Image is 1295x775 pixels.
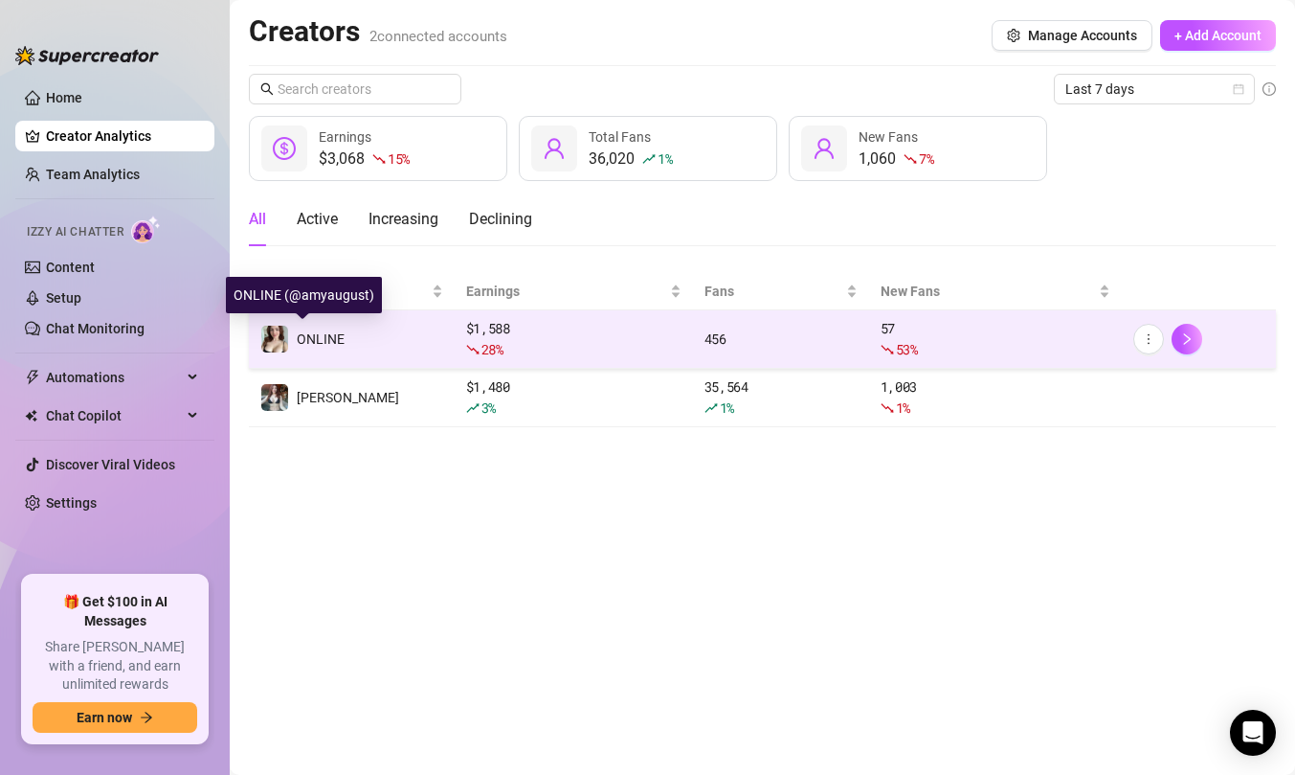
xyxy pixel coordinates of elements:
[1142,332,1155,346] span: more
[481,340,503,358] span: 28 %
[466,281,666,302] span: Earnings
[881,281,1095,302] span: New Fans
[704,329,858,350] div: 456
[77,710,132,725] span: Earn now
[297,390,399,405] span: [PERSON_NAME]
[720,399,734,417] span: 1 %
[278,79,435,100] input: Search creators
[466,401,480,415] span: rise
[1028,28,1137,43] span: Manage Accounts
[658,149,672,168] span: 1 %
[369,28,507,45] span: 2 connected accounts
[1230,710,1276,756] div: Open Intercom Messenger
[33,702,197,733] button: Earn nowarrow-right
[693,273,869,310] th: Fans
[1007,29,1020,42] span: setting
[46,495,97,511] a: Settings
[319,129,371,145] span: Earnings
[46,121,199,151] a: Creator Analytics
[1160,20,1276,51] button: + Add Account
[260,82,274,96] span: search
[33,638,197,695] span: Share [PERSON_NAME] with a friend, and earn unlimited rewards
[46,400,182,431] span: Chat Copilot
[1233,83,1244,95] span: calendar
[881,343,894,356] span: fall
[273,137,296,160] span: dollar-circle
[46,167,140,182] a: Team Analytics
[372,152,386,166] span: fall
[249,273,455,310] th: Name
[704,376,858,419] div: 35,564
[896,399,910,417] span: 1 %
[469,208,532,231] div: Declining
[1180,332,1194,346] span: right
[249,13,507,50] h2: Creators
[319,148,410,171] div: $3,068
[388,149,410,168] span: 15 %
[46,290,81,306] a: Setup
[919,149,933,168] span: 7 %
[481,399,496,417] span: 3 %
[25,370,40,385] span: thunderbolt
[226,277,382,313] div: ONLINE (@amyaugust)
[466,318,681,360] div: $ 1,588
[869,273,1122,310] th: New Fans
[368,208,438,231] div: Increasing
[859,129,918,145] span: New Fans
[455,273,693,310] th: Earnings
[1065,75,1243,103] span: Last 7 days
[704,401,718,415] span: rise
[466,376,681,419] div: $ 1,480
[46,90,82,105] a: Home
[131,216,161,243] img: AI Chatter
[46,260,95,275] a: Content
[859,148,933,171] div: 1,060
[992,20,1152,51] button: Manage Accounts
[261,326,288,353] img: ONLINE
[46,457,175,472] a: Discover Viral Videos
[261,384,288,411] img: Amy
[46,321,145,336] a: Chat Monitoring
[1172,324,1202,354] button: right
[33,593,197,630] span: 🎁 Get $100 in AI Messages
[46,362,182,393] span: Automations
[813,137,836,160] span: user
[15,46,159,65] img: logo-BBDzfeDw.svg
[896,340,918,358] span: 53 %
[249,208,266,231] div: All
[466,343,480,356] span: fall
[1174,28,1262,43] span: + Add Account
[881,401,894,415] span: fall
[704,281,842,302] span: Fans
[589,148,672,171] div: 36,020
[25,409,37,422] img: Chat Copilot
[881,318,1110,360] div: 57
[904,152,917,166] span: fall
[642,152,656,166] span: rise
[1262,82,1276,96] span: info-circle
[27,223,123,241] span: Izzy AI Chatter
[543,137,566,160] span: user
[140,711,153,724] span: arrow-right
[297,331,345,347] span: ONLINE
[589,129,651,145] span: Total Fans
[881,376,1110,419] div: 1,003
[297,208,338,231] div: Active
